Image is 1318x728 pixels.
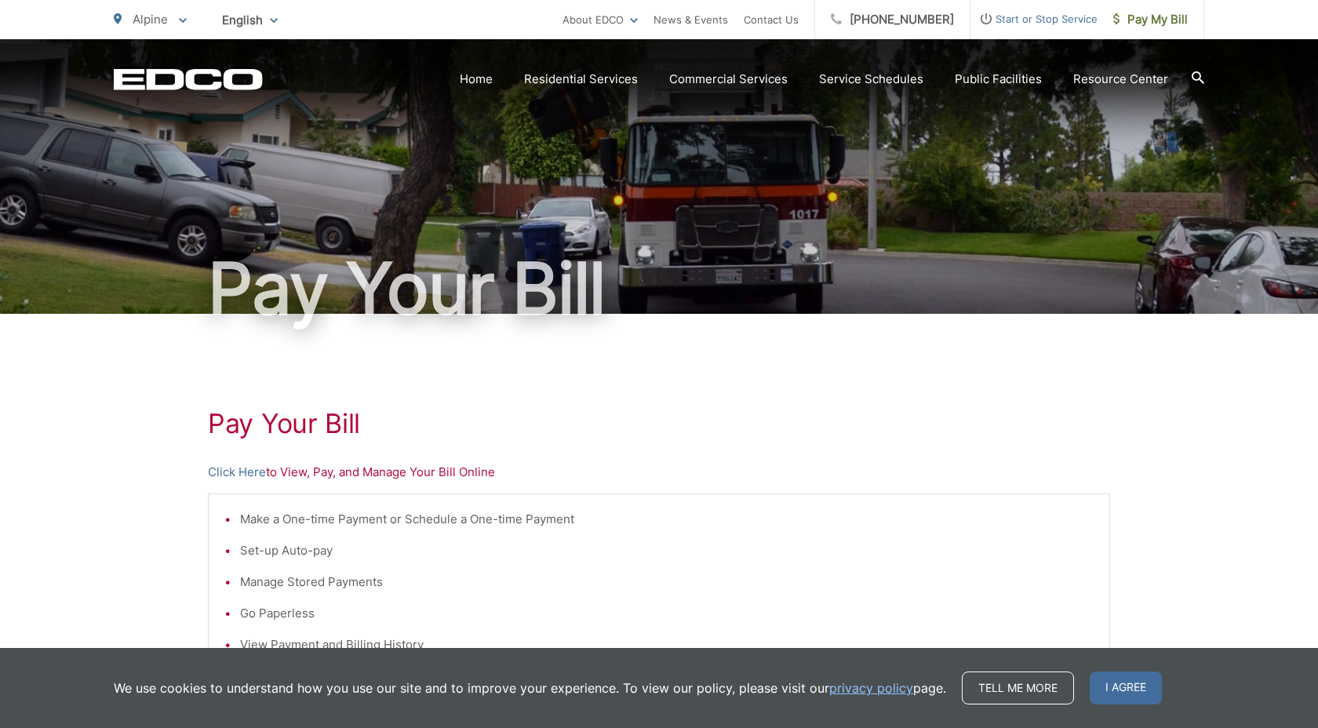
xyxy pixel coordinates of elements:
h1: Pay Your Bill [208,408,1110,439]
a: Tell me more [962,672,1074,704]
span: I agree [1090,672,1162,704]
a: Public Facilities [955,70,1042,89]
h1: Pay Your Bill [114,249,1204,328]
a: Home [460,70,493,89]
a: Resource Center [1073,70,1168,89]
a: Service Schedules [819,70,923,89]
li: Set-up Auto-pay [240,541,1094,560]
span: Pay My Bill [1113,10,1188,29]
a: Contact Us [744,10,799,29]
a: Commercial Services [669,70,788,89]
a: privacy policy [829,679,913,697]
a: Residential Services [524,70,638,89]
a: Click Here [208,463,266,482]
a: News & Events [654,10,728,29]
p: We use cookies to understand how you use our site and to improve your experience. To view our pol... [114,679,946,697]
p: to View, Pay, and Manage Your Bill Online [208,463,1110,482]
li: View Payment and Billing History [240,635,1094,654]
li: Manage Stored Payments [240,573,1094,591]
span: Alpine [133,12,168,27]
li: Make a One-time Payment or Schedule a One-time Payment [240,510,1094,529]
a: About EDCO [563,10,638,29]
li: Go Paperless [240,604,1094,623]
a: EDCD logo. Return to the homepage. [114,68,263,90]
span: English [210,6,289,34]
